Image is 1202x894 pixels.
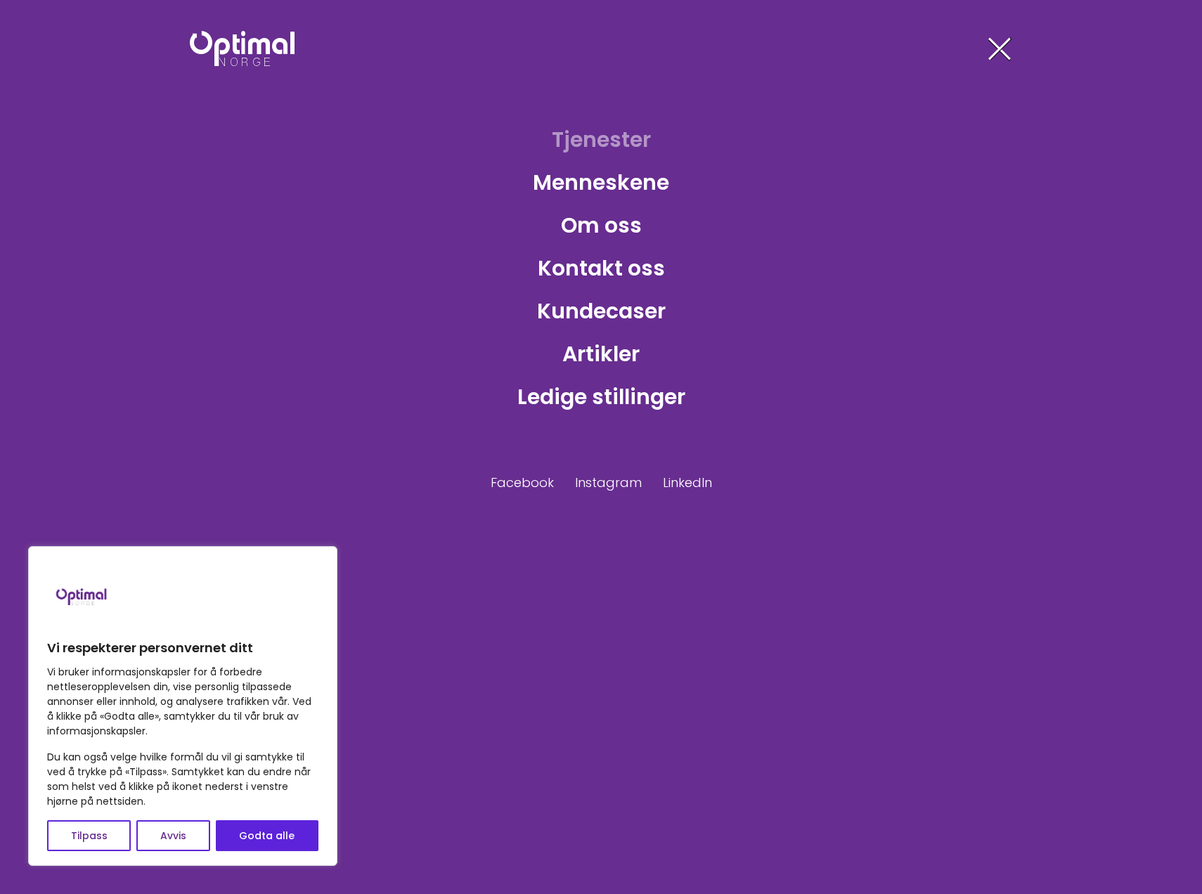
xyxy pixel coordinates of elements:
p: Du kan også velge hvilke formål du vil gi samtykke til ved å trykke på «Tilpass». Samtykket kan d... [47,750,318,809]
a: Facebook [491,473,554,492]
a: Menneskene [522,160,680,205]
button: Godta alle [216,820,318,851]
div: Vi respekterer personvernet ditt [28,546,337,866]
button: Avvis [136,820,209,851]
a: LinkedIn [663,473,712,492]
p: Vi respekterer personvernet ditt [47,640,318,656]
a: Kontakt oss [526,245,676,291]
a: Tjenester [541,117,662,162]
p: Vi bruker informasjonskapsler for å forbedre nettleseropplevelsen din, vise personlig tilpassede ... [47,665,318,739]
a: Artikler [551,331,651,377]
a: Instagram [575,473,642,492]
img: Brand logo [47,561,117,631]
button: Tilpass [47,820,131,851]
a: Kundecaser [526,288,677,334]
img: Optimal Norge [190,31,295,66]
a: Om oss [550,202,653,248]
a: Ledige stillinger [506,374,697,420]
